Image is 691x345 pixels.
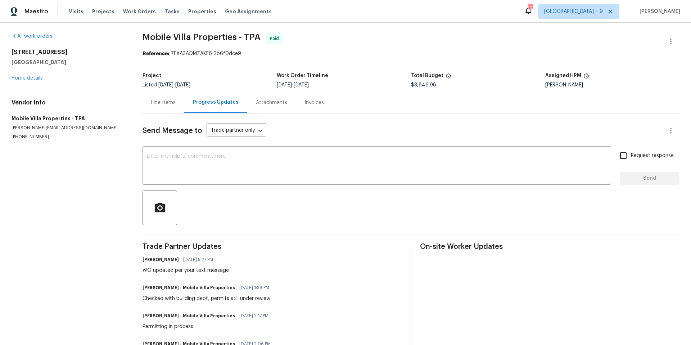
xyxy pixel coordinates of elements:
h6: [PERSON_NAME] - Mobile Villa Properties [143,284,235,291]
span: [GEOGRAPHIC_DATA] + 9 [544,8,603,15]
h2: [STREET_ADDRESS] [12,49,125,56]
span: [DATE] 5:27 PM [183,256,213,263]
span: Maestro [24,8,48,15]
b: Reference: [143,51,169,56]
span: [PERSON_NAME] [637,8,680,15]
div: 107 [528,4,533,12]
div: Progress Updates [193,99,239,106]
div: Attachments [256,99,287,106]
a: All work orders [12,34,53,39]
h5: Assigned HPM [545,73,581,78]
span: Projects [92,8,114,15]
span: [DATE] [175,82,190,88]
h5: Project [143,73,161,78]
span: Request response [631,152,674,160]
div: WO updated per your text message [143,267,229,274]
span: Geo Assignments [225,8,272,15]
span: [DATE] [158,82,173,88]
span: Paid [270,35,282,42]
div: Line Items [151,99,176,106]
div: [PERSON_NAME] [545,82,679,88]
span: [DATE] [277,82,292,88]
a: Home details [12,76,43,81]
h5: Work Order Timeline [277,73,328,78]
span: [DATE] 2:17 PM [239,312,268,319]
span: Listed [143,82,190,88]
h6: [PERSON_NAME] [143,256,179,263]
span: Mobile Villa Properties - TPA [143,33,261,41]
h6: [PERSON_NAME] - Mobile Villa Properties [143,312,235,319]
span: Work Orders [123,8,156,15]
h5: Total Budget [411,73,443,78]
span: - [158,82,190,88]
span: Send Message to [143,127,202,134]
span: $3,846.96 [411,82,436,88]
p: [PHONE_NUMBER] [12,134,125,140]
p: [PERSON_NAME][EMAIL_ADDRESS][DOMAIN_NAME] [12,125,125,131]
span: Tasks [164,9,180,14]
span: The total cost of line items that have been proposed by Opendoor. This sum includes line items th... [446,73,451,82]
div: Permitting in process [143,323,273,330]
span: Properties [188,8,216,15]
span: Visits [69,8,83,15]
div: Checked with building dept, permits still under review [143,295,274,302]
span: On-site Worker Updates [420,243,679,250]
div: 7FXA3AQMZAKF6-3b6f0dce9 [143,50,679,57]
h5: Mobile Villa Properties - TPA [12,115,125,122]
div: Trade partner only [207,125,266,137]
span: [DATE] [294,82,309,88]
span: - [277,82,309,88]
span: The hpm assigned to this work order. [583,73,589,82]
div: Invoices [304,99,324,106]
h5: [GEOGRAPHIC_DATA] [12,59,125,66]
span: [DATE] 1:38 PM [239,284,269,291]
span: Trade Partner Updates [143,243,402,250]
h4: Vendor Info [12,99,125,106]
